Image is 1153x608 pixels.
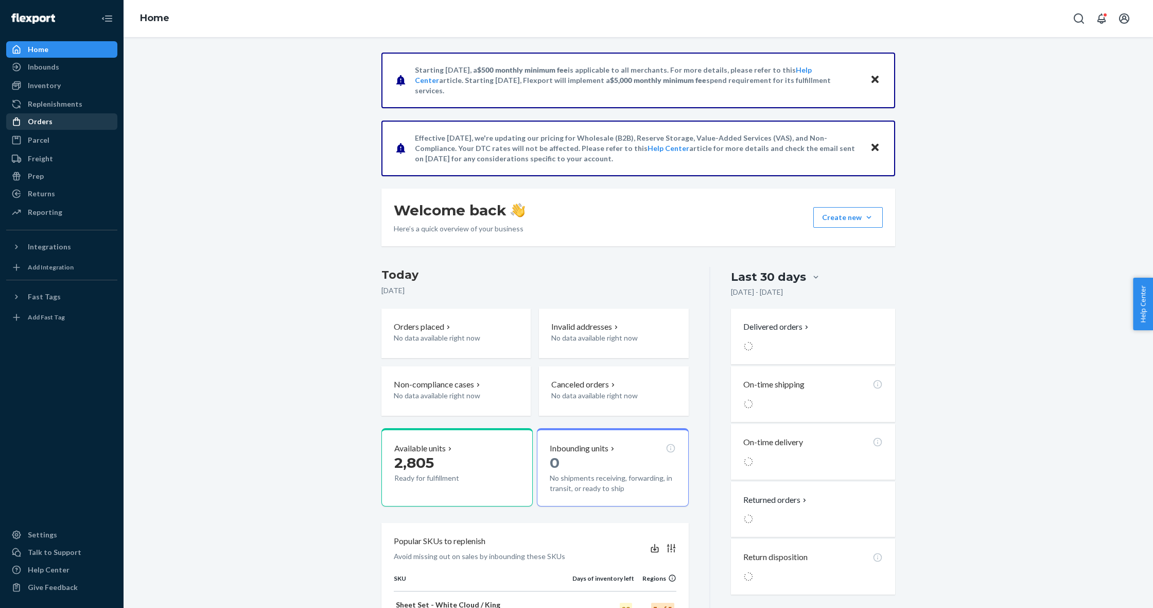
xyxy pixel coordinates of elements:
button: Open Search Box [1069,8,1089,29]
p: No data available right now [551,391,647,401]
p: Return disposition [743,551,808,563]
button: Give Feedback [6,579,117,596]
p: Orders placed [394,321,444,333]
p: On-time delivery [743,436,803,448]
a: Home [6,41,117,58]
button: Invalid addresses No data available right now [539,309,688,358]
a: Home [140,12,169,24]
div: Settings [28,530,57,540]
div: Parcel [28,135,49,145]
h1: Welcome back [394,201,525,219]
p: Non-compliance cases [394,379,474,391]
p: Effective [DATE], we're updating our pricing for Wholesale (B2B), Reserve Storage, Value-Added Se... [415,133,860,164]
p: Here’s a quick overview of your business [394,224,525,234]
a: Inventory [6,77,117,94]
p: [DATE] [381,285,689,296]
span: $5,000 monthly minimum fee [610,76,706,85]
a: Reporting [6,204,117,221]
p: Invalid addresses [551,321,612,333]
div: Orders [28,116,53,127]
button: Inbounding units0No shipments receiving, forwarding, in transit, or ready to ship [537,428,688,506]
p: No shipments receiving, forwarding, in transit, or ready to ship [550,473,675,494]
div: Add Fast Tag [28,313,65,322]
img: hand-wave emoji [511,203,525,217]
button: Available units2,805Ready for fulfillment [381,428,533,506]
div: Talk to Support [28,547,81,558]
button: Non-compliance cases No data available right now [381,366,531,416]
p: Available units [394,443,446,454]
button: Open notifications [1091,8,1112,29]
button: Delivered orders [743,321,811,333]
p: No data available right now [394,333,490,343]
a: Add Fast Tag [6,309,117,326]
p: Ready for fulfillment [394,473,490,483]
div: Returns [28,189,55,199]
a: Orders [6,113,117,130]
a: Replenishments [6,96,117,112]
th: SKU [394,574,572,592]
ol: breadcrumbs [132,4,178,33]
div: Give Feedback [28,582,78,593]
button: Fast Tags [6,289,117,305]
a: Returns [6,185,117,202]
a: Add Integration [6,259,117,276]
div: Regions [634,574,676,583]
button: Close [868,141,882,156]
a: Settings [6,527,117,543]
button: Integrations [6,239,117,255]
p: [DATE] - [DATE] [731,287,783,297]
a: Freight [6,150,117,167]
div: Inventory [28,80,61,91]
p: On-time shipping [743,379,805,391]
div: Integrations [28,242,71,252]
span: 0 [550,454,560,471]
button: Help Center [1133,278,1153,330]
a: Inbounds [6,59,117,75]
p: Inbounding units [550,443,608,454]
p: No data available right now [394,391,490,401]
div: Inbounds [28,62,59,72]
img: Flexport logo [11,13,55,24]
button: Close Navigation [97,8,117,29]
p: Canceled orders [551,379,609,391]
div: Fast Tags [28,292,61,302]
div: Last 30 days [731,269,806,285]
button: Orders placed No data available right now [381,309,531,358]
button: Returned orders [743,494,809,506]
a: Parcel [6,132,117,148]
button: Open account menu [1114,8,1134,29]
div: Prep [28,171,44,181]
p: Starting [DATE], a is applicable to all merchants. For more details, please refer to this article... [415,65,860,96]
button: Canceled orders No data available right now [539,366,688,416]
div: Help Center [28,565,69,575]
div: Add Integration [28,263,74,272]
p: Avoid missing out on sales by inbounding these SKUs [394,551,565,562]
div: Home [28,44,48,55]
a: Help Center [648,144,689,153]
th: Days of inventory left [572,574,634,592]
div: Replenishments [28,99,82,109]
a: Prep [6,168,117,184]
p: No data available right now [551,333,647,343]
h3: Today [381,267,689,283]
a: Talk to Support [6,544,117,561]
div: Reporting [28,207,62,217]
button: Create new [813,207,883,228]
a: Help Center [6,562,117,578]
div: Freight [28,154,53,164]
button: Close [868,73,882,88]
p: Popular SKUs to replenish [394,535,485,547]
span: $500 monthly minimum fee [477,65,568,74]
span: 2,805 [394,454,434,471]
